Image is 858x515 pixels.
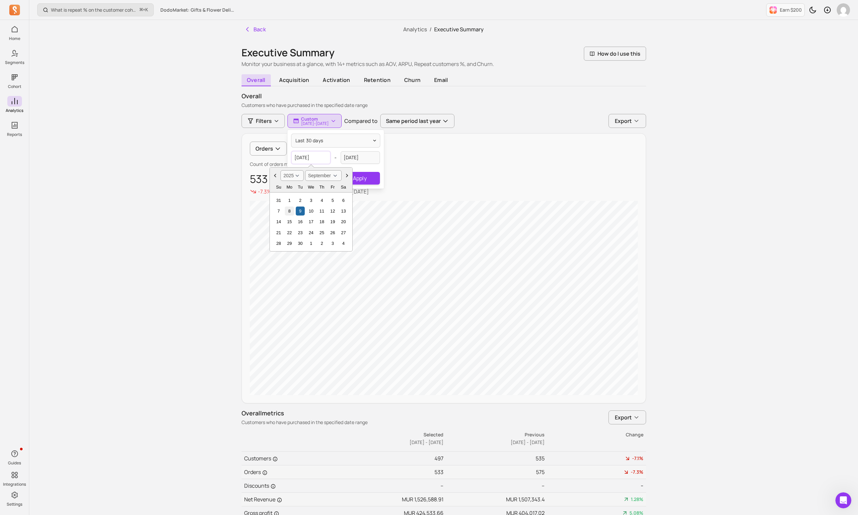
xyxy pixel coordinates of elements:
span: [DATE] - [DATE] [410,439,443,445]
p: Analytics [6,108,23,113]
button: last 30 days [291,134,380,147]
div: Choose Wednesday, September 3rd, 2025 [306,196,315,205]
button: Back [242,23,269,36]
div: Choose Tuesday, September 9th, 2025 [295,207,304,216]
span: [DATE] - [DATE] [511,439,545,445]
span: - [334,154,337,162]
div: Choose Sunday, September 21st, 2025 [274,228,283,237]
div: Thursday [317,183,326,192]
div: Choose Saturday, September 6th, 2025 [339,196,348,205]
iframe: Intercom live chat [835,492,851,508]
div: Choose Monday, September 15th, 2025 [285,217,294,226]
td: -- [343,479,444,493]
a: Analytics [403,26,427,33]
div: Choose Tuesday, September 2nd, 2025 [295,196,304,205]
span: Export [615,117,632,125]
button: Toggle dark mode [806,3,819,17]
canvas: chart [250,201,638,395]
p: Reports [7,132,22,137]
p: Selected [343,431,443,438]
div: Choose Sunday, August 31st, 2025 [274,196,283,205]
button: Earn $200 [766,3,805,17]
button: Orders [250,142,287,156]
p: -7.3% [258,188,271,196]
button: Filters [242,114,285,128]
span: retention [358,74,396,86]
td: Discounts [242,479,343,493]
div: Choose Saturday, September 13th, 2025 [339,207,348,216]
div: Choose Date [269,167,353,252]
div: Choose Tuesday, September 23rd, 2025 [295,228,304,237]
p: Segments [5,60,24,65]
div: Choose Friday, September 26th, 2025 [328,228,337,237]
button: Guides [7,447,22,467]
span: acquisition [273,74,315,86]
button: Same period last year [380,114,454,128]
button: What is repeat % on the customer cohort page? How is it defined?⌘+K [37,3,154,16]
p: Count of orders made in the specified date range. [250,161,638,168]
p: Customers who have purchased in the specified date range [242,102,646,109]
div: Saturday [339,183,348,192]
button: Export [608,114,646,128]
td: 575 [444,465,545,479]
p: [DATE] - [DATE] [301,122,329,126]
div: Choose Wednesday, September 10th, 2025 [306,207,315,216]
td: Orders [242,465,343,479]
div: Choose Wednesday, October 1st, 2025 [306,239,315,248]
td: MUR 1,526,588.91 [343,493,444,506]
span: activation [317,74,356,86]
kbd: K [145,7,148,13]
input: yyyy-mm-dd [291,151,331,164]
div: Choose Monday, September 8th, 2025 [285,207,294,216]
div: Choose Sunday, September 14th, 2025 [274,217,283,226]
div: Choose Friday, September 12th, 2025 [328,207,337,216]
td: 533 [343,465,444,479]
div: Choose Tuesday, September 30th, 2025 [295,239,304,248]
span: 1.28% [631,496,643,503]
p: What is repeat % on the customer cohort page? How is it defined? [51,7,137,13]
button: Apply [340,172,380,185]
h1: Executive Summary [242,47,494,59]
kbd: ⌘ [139,6,143,14]
button: DodoMarket: Gifts & Flower Delivery [GEOGRAPHIC_DATA] [156,4,240,16]
div: Choose Saturday, September 20th, 2025 [339,217,348,226]
td: Net Revenue [242,493,343,506]
td: 535 [444,452,545,465]
div: Choose Friday, September 19th, 2025 [328,217,337,226]
p: Earn $200 [780,7,802,13]
div: Month September, 2025 [272,195,350,249]
td: 497 [343,452,444,465]
div: Choose Thursday, October 2nd, 2025 [317,239,326,248]
span: / [427,26,434,33]
div: Choose Friday, October 3rd, 2025 [328,239,337,248]
p: Custom [301,116,329,122]
p: overall [242,92,646,101]
div: Friday [328,183,337,192]
button: How do I use this [584,47,646,61]
span: Export [615,413,632,421]
div: Choose Thursday, September 11th, 2025 [317,207,326,216]
p: Settings [7,502,22,507]
div: Choose Monday, September 1st, 2025 [285,196,294,205]
p: Integrations [3,482,26,487]
td: Customers [242,452,343,465]
td: MUR 1,507,343.4 [444,493,545,506]
span: -7.3% [631,469,643,475]
div: Choose Sunday, September 7th, 2025 [274,207,283,216]
p: Overall metrics [242,409,368,418]
div: Sunday [274,183,283,192]
div: Choose Sunday, September 28th, 2025 [274,239,283,248]
button: Custom[DATE]-[DATE] [287,114,342,128]
p: Previous [444,431,545,438]
div: Choose Friday, September 5th, 2025 [328,196,337,205]
div: Choose Saturday, October 4th, 2025 [339,239,348,248]
span: -- [641,482,643,489]
p: Customers who have purchased in the specified date range [242,419,368,426]
div: Choose Thursday, September 4th, 2025 [317,196,326,205]
div: Choose Thursday, September 18th, 2025 [317,217,326,226]
div: Wednesday [306,183,315,192]
div: Choose Wednesday, September 17th, 2025 [306,217,315,226]
span: email [429,74,453,86]
p: Monitor your business at a glance, with 14+ metrics such as AOV, ARPU, Repeat customers %, and Ch... [242,60,494,68]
